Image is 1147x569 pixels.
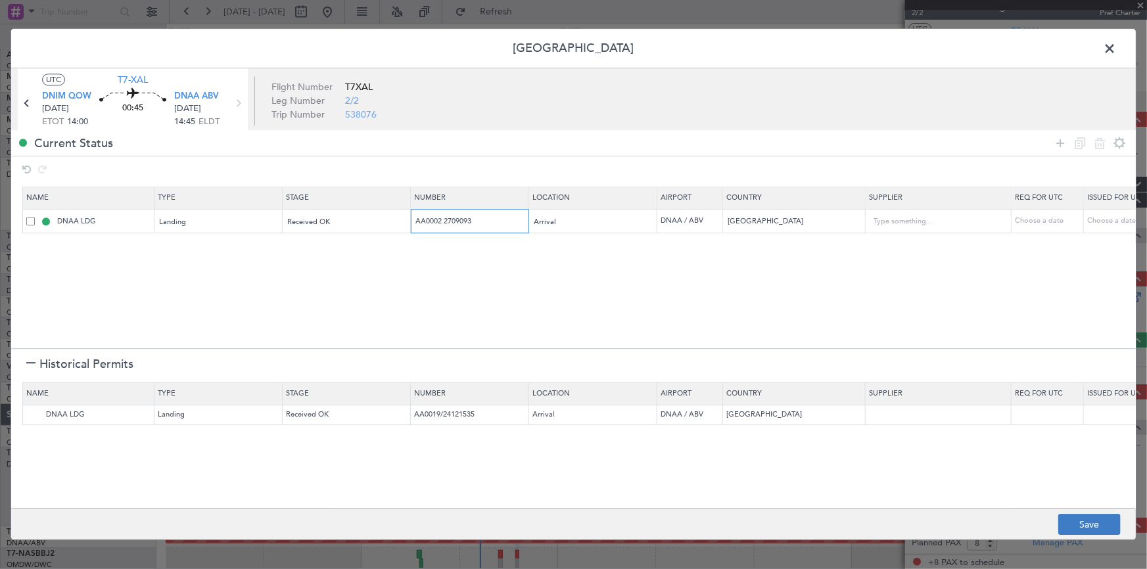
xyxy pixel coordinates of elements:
[1015,193,1063,202] span: Req For Utc
[874,212,992,232] input: Type something...
[1087,193,1145,202] span: Issued For Utc
[866,382,1012,405] th: Supplier
[11,29,1136,68] header: [GEOGRAPHIC_DATA]
[1012,382,1084,405] th: Req For Utc
[1058,514,1121,535] button: Save
[1015,216,1083,227] div: Choose a date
